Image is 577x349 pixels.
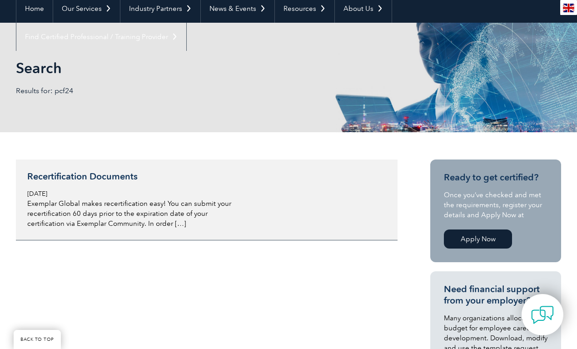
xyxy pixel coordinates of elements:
p: Once you’ve checked and met the requirements, register your details and Apply Now at [444,190,547,220]
h3: Recertification Documents [27,171,243,182]
a: Recertification Documents [DATE] Exemplar Global makes recertification easy! You can submit your ... [16,160,398,240]
a: Apply Now [444,229,512,249]
h1: Search [16,59,365,77]
img: contact-chat.png [531,304,554,326]
h3: Need financial support from your employer? [444,284,547,306]
img: en [563,4,574,12]
p: Results for: pcf24 [16,86,288,96]
a: Find Certified Professional / Training Provider [16,23,186,51]
p: Exemplar Global makes recertification easy! You can submit your recertification 60 days prior to ... [27,199,243,229]
h3: Ready to get certified? [444,172,547,183]
a: BACK TO TOP [14,330,61,349]
span: [DATE] [27,190,47,198]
